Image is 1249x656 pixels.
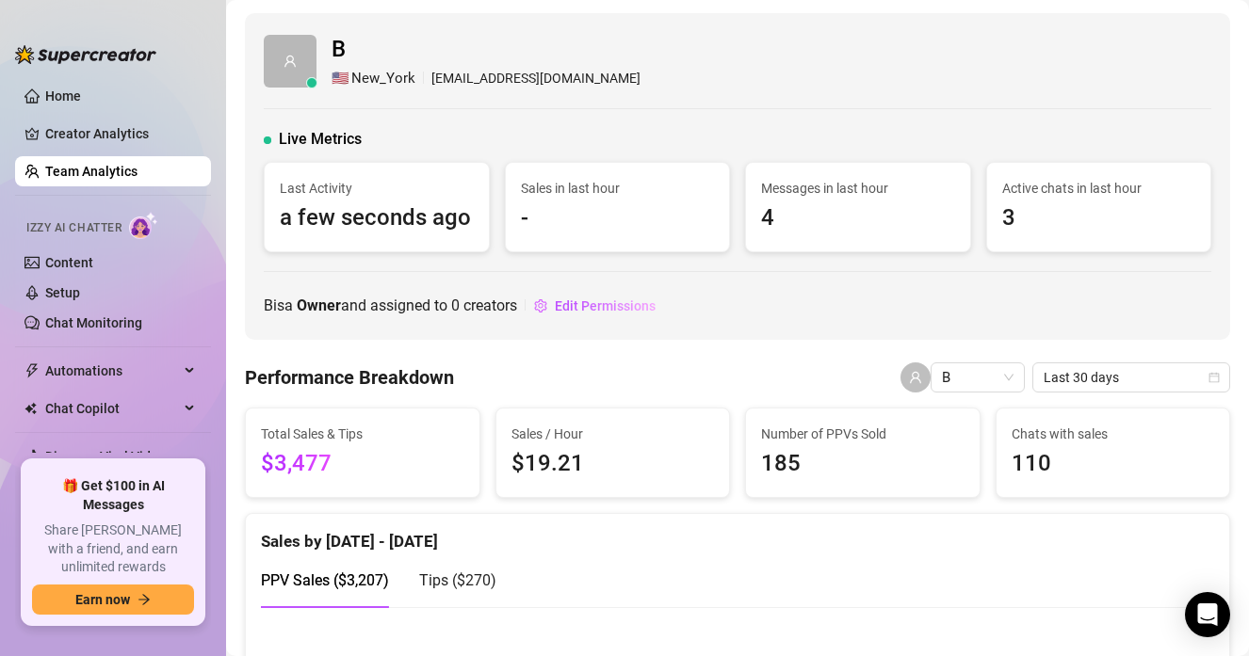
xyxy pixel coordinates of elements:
[45,449,172,464] a: Discover Viral Videos
[280,178,474,199] span: Last Activity
[533,291,657,321] button: Edit Permissions
[261,424,464,444] span: Total Sales & Tips
[332,32,641,68] span: B
[521,200,715,236] span: -
[75,592,130,607] span: Earn now
[45,356,179,386] span: Automations
[45,88,81,104] a: Home
[279,128,362,151] span: Live Metrics
[297,296,341,314] b: Owner
[511,424,715,444] span: Sales / Hour
[245,364,454,391] h4: Performance Breakdown
[909,371,922,384] span: user
[261,514,1214,554] div: Sales by [DATE] - [DATE]
[761,178,955,199] span: Messages in last hour
[24,363,40,378] span: thunderbolt
[351,68,415,90] span: New_York
[534,299,547,312] span: setting
[129,212,158,239] img: AI Chatter
[284,55,297,68] span: user
[1044,363,1219,392] span: Last 30 days
[15,45,156,64] img: logo-BBDzfeDw.svg
[451,296,460,314] span: 0
[45,315,142,330] a: Chat Monitoring
[1012,424,1215,444] span: Chats with sales
[761,446,965,482] span: 185
[32,477,194,514] span: 🎁 Get $100 in AI Messages
[1002,200,1196,236] span: 3
[332,68,349,90] span: 🇺🇸
[419,571,496,589] span: Tips ( $270 )
[261,446,464,482] span: $3,477
[45,285,80,300] a: Setup
[26,219,122,237] span: Izzy AI Chatter
[264,294,517,317] span: B is a and assigned to creators
[1185,592,1230,637] div: Open Intercom Messenger
[521,178,715,199] span: Sales in last hour
[280,200,474,236] span: a few seconds ago
[761,424,965,444] span: Number of PPVs Sold
[1012,446,1215,482] span: 110
[45,119,196,149] a: Creator Analytics
[45,255,93,270] a: Content
[45,164,138,179] a: Team Analytics
[1208,372,1220,383] span: calendar
[555,298,656,313] span: Edit Permissions
[761,200,955,236] span: 4
[32,584,194,615] button: Earn nowarrow-right
[24,402,37,415] img: Chat Copilot
[138,593,151,606] span: arrow-right
[1002,178,1196,199] span: Active chats in last hour
[511,446,715,482] span: $19.21
[942,363,1014,392] span: B
[45,393,179,424] span: Chat Copilot
[332,68,641,90] div: [EMAIL_ADDRESS][DOMAIN_NAME]
[261,571,389,589] span: PPV Sales ( $3,207 )
[32,521,194,577] span: Share [PERSON_NAME] with a friend, and earn unlimited rewards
